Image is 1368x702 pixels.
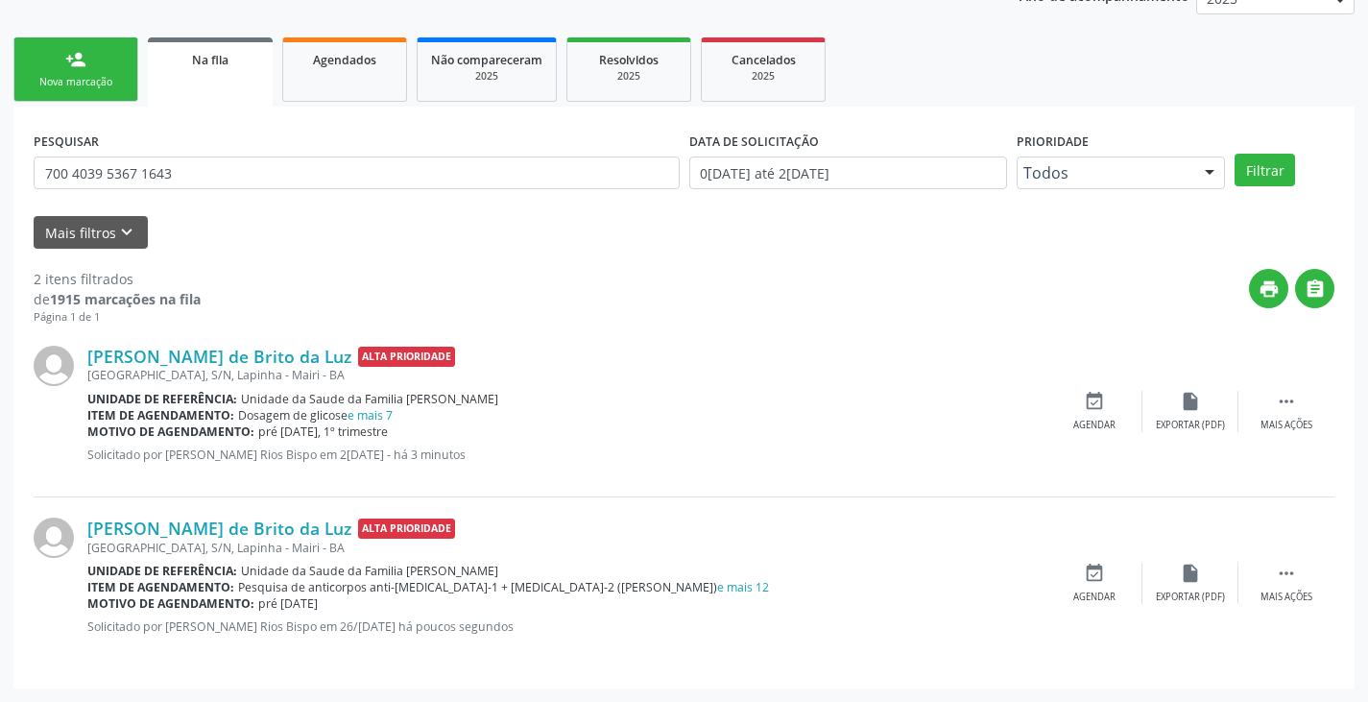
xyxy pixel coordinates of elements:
i: event_available [1084,563,1105,584]
img: img [34,346,74,386]
i:  [1276,391,1297,412]
b: Unidade de referência: [87,391,237,407]
b: Item de agendamento: [87,579,234,595]
span: Agendados [313,52,376,68]
button: Mais filtroskeyboard_arrow_down [34,216,148,250]
i: insert_drive_file [1180,563,1201,584]
b: Item de agendamento: [87,407,234,424]
div: Exportar (PDF) [1156,591,1225,604]
p: Solicitado por [PERSON_NAME] Rios Bispo em 26/[DATE] há poucos segundos [87,618,1046,635]
img: img [34,518,74,558]
b: Motivo de agendamento: [87,595,254,612]
div: [GEOGRAPHIC_DATA], S/N, Lapinha - Mairi - BA [87,540,1046,556]
i: insert_drive_file [1180,391,1201,412]
span: Não compareceram [431,52,542,68]
div: 2025 [581,69,677,84]
i:  [1276,563,1297,584]
div: de [34,289,201,309]
span: Unidade da Saude da Familia [PERSON_NAME] [241,563,498,579]
input: Selecione um intervalo [689,157,1007,189]
div: Mais ações [1260,419,1312,432]
div: Agendar [1073,419,1116,432]
div: 2025 [431,69,542,84]
b: Motivo de agendamento: [87,424,254,440]
span: Pesquisa de anticorpos anti-[MEDICAL_DATA]-1 + [MEDICAL_DATA]-2 ([PERSON_NAME]) [238,579,769,595]
span: Alta Prioridade [358,347,455,367]
button: print [1249,269,1288,308]
a: e mais 7 [348,407,393,424]
span: pré [DATE], 1º trimestre [258,424,388,440]
span: Dosagem de glicose [238,407,393,424]
label: DATA DE SOLICITAÇÃO [689,127,819,157]
div: person_add [65,49,86,70]
span: Unidade da Saude da Familia [PERSON_NAME] [241,391,498,407]
div: Nova marcação [28,75,124,89]
div: Exportar (PDF) [1156,419,1225,432]
span: Na fila [192,52,228,68]
label: PESQUISAR [34,127,99,157]
i: keyboard_arrow_down [116,222,137,243]
div: 2025 [715,69,811,84]
i:  [1305,278,1326,300]
label: Prioridade [1017,127,1089,157]
p: Solicitado por [PERSON_NAME] Rios Bispo em 2[DATE] - há 3 minutos [87,447,1046,463]
a: [PERSON_NAME] de Brito da Luz [87,346,351,367]
div: 2 itens filtrados [34,269,201,289]
span: Cancelados [732,52,796,68]
a: [PERSON_NAME] de Brito da Luz [87,518,351,539]
span: Resolvidos [599,52,659,68]
div: Agendar [1073,591,1116,604]
div: Página 1 de 1 [34,309,201,326]
button:  [1295,269,1334,308]
div: Mais ações [1260,591,1312,604]
span: Todos [1023,163,1187,182]
b: Unidade de referência: [87,563,237,579]
i: event_available [1084,391,1105,412]
button: Filtrar [1235,154,1295,186]
i: print [1259,278,1280,300]
input: Nome, CNS [34,157,680,189]
span: pré [DATE] [258,595,318,612]
a: e mais 12 [717,579,769,595]
strong: 1915 marcações na fila [50,290,201,308]
div: [GEOGRAPHIC_DATA], S/N, Lapinha - Mairi - BA [87,367,1046,383]
span: Alta Prioridade [358,519,455,539]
